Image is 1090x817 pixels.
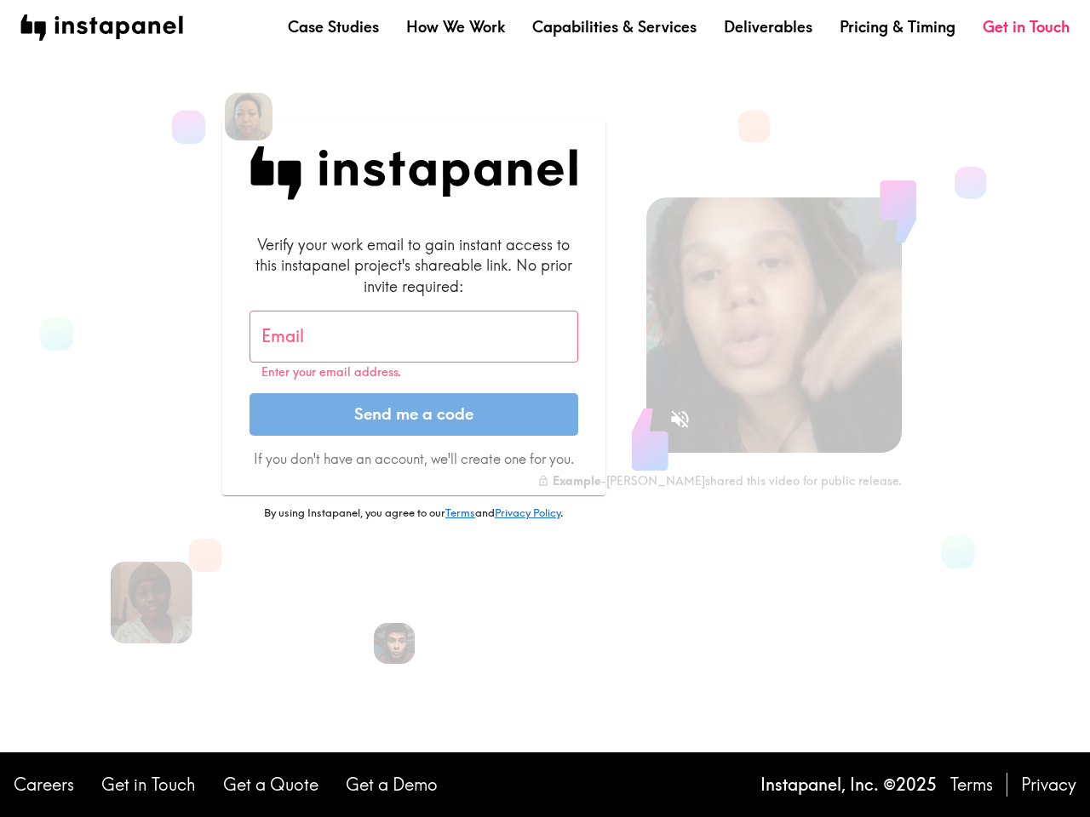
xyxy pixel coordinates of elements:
[225,93,272,140] img: Lisa
[250,393,578,436] button: Send me a code
[1021,773,1076,797] a: Privacy
[288,16,379,37] a: Case Studies
[250,449,578,468] p: If you don't have an account, we'll create one for you.
[111,562,192,643] img: Venita
[532,16,697,37] a: Capabilities & Services
[222,506,605,521] p: By using Instapanel, you agree to our and .
[553,473,600,488] b: Example
[250,146,578,200] img: Instapanel
[724,16,812,37] a: Deliverables
[374,623,415,664] img: Alfredo
[445,506,475,519] a: Terms
[662,401,698,437] button: Sound is off
[101,773,196,797] a: Get in Touch
[250,234,578,297] div: Verify your work email to gain instant access to this instapanel project's shareable link. No pri...
[983,16,1070,37] a: Get in Touch
[760,773,937,797] p: Instapanel, Inc. © 2025
[840,16,955,37] a: Pricing & Timing
[20,14,183,41] img: instapanel
[537,473,902,488] div: - [PERSON_NAME] shared this video for public release.
[950,773,993,797] a: Terms
[223,773,318,797] a: Get a Quote
[14,773,74,797] a: Careers
[406,16,505,37] a: How We Work
[495,506,560,519] a: Privacy Policy
[261,365,566,380] p: Enter your email address.
[346,773,438,797] a: Get a Demo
